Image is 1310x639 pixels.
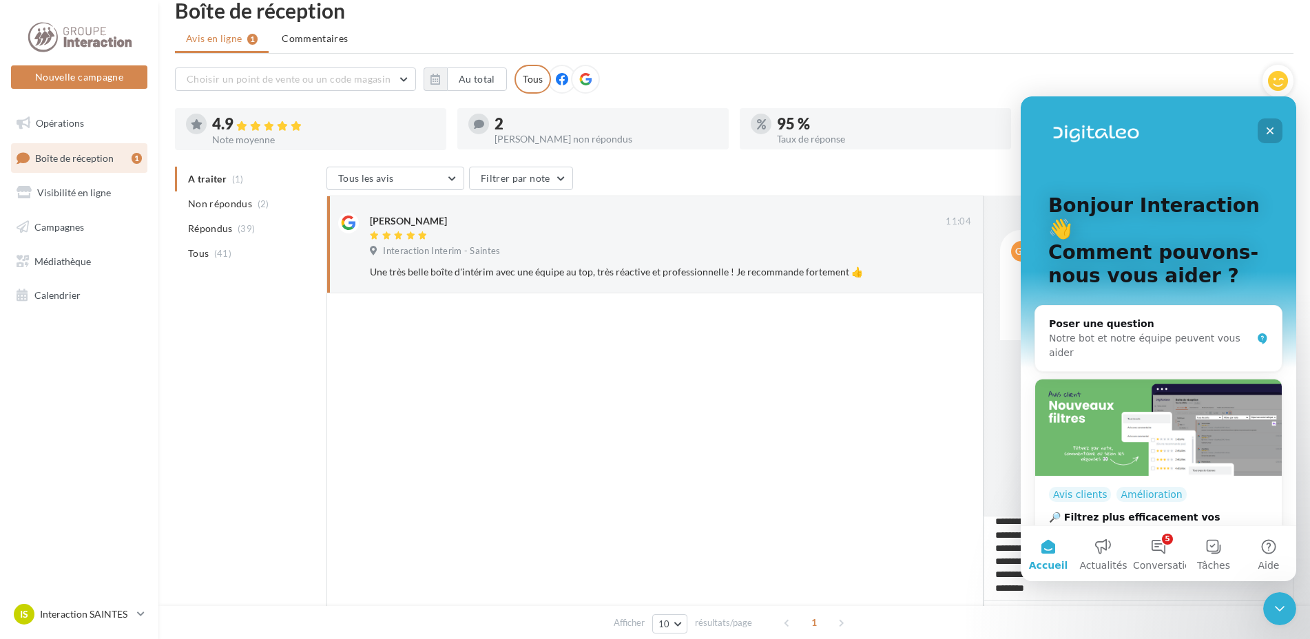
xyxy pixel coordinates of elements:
[447,67,507,91] button: Au total
[8,143,150,173] a: Boîte de réception1
[383,245,500,258] span: Interaction Interim - Saintes
[258,198,269,209] span: (2)
[1263,592,1296,625] iframe: Intercom live chat
[424,67,507,91] button: Au total
[338,172,394,184] span: Tous les avis
[326,167,464,190] button: Tous les avis
[34,255,91,266] span: Médiathèque
[8,178,150,207] a: Visibilité en ligne
[614,616,645,629] span: Afficher
[36,117,84,129] span: Opérations
[695,616,752,629] span: résultats/page
[188,247,209,260] span: Tous
[40,607,132,621] p: Interaction SAINTES
[282,32,348,45] span: Commentaires
[370,265,882,279] div: Une très belle boîte d'intérim avec une équipe au top, très réactive et professionnelle ! Je reco...
[35,151,114,163] span: Boîte de réception
[175,67,416,91] button: Choisir un point de vente ou un code magasin
[8,247,150,276] a: Médiathèque
[188,197,252,211] span: Non répondus
[8,281,150,310] a: Calendrier
[8,109,150,138] a: Opérations
[777,116,1000,132] div: 95 %
[946,216,971,228] span: 11:04
[37,187,111,198] span: Visibilité en ligne
[652,614,687,633] button: 10
[469,167,573,190] button: Filtrer par note
[34,289,81,301] span: Calendrier
[238,223,255,234] span: (39)
[514,65,551,94] div: Tous
[370,214,447,228] div: [PERSON_NAME]
[34,221,84,233] span: Campagnes
[658,618,670,629] span: 10
[495,116,718,132] div: 2
[212,116,435,132] div: 4.9
[11,65,147,89] button: Nouvelle campagne
[11,601,147,627] a: IS Interaction SAINTES
[132,153,142,164] div: 1
[1021,96,1296,581] iframe: Intercom live chat
[1015,244,1028,258] span: GC
[803,611,825,633] span: 1
[777,134,1000,144] div: Taux de réponse
[495,134,718,144] div: [PERSON_NAME] non répondus
[20,607,28,621] span: IS
[214,248,231,259] span: (41)
[187,73,391,85] span: Choisir un point de vente ou un code magasin
[188,222,233,235] span: Répondus
[8,213,150,242] a: Campagnes
[212,135,435,145] div: Note moyenne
